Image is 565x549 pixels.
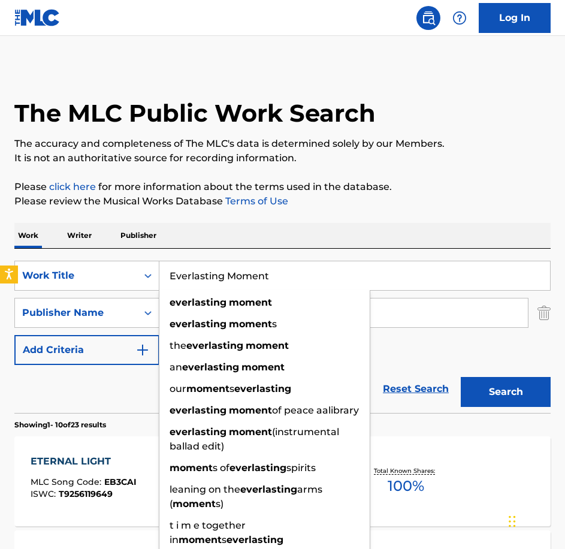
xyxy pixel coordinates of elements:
a: ETERNAL LIGHTMLC Song Code:EB3CAIISWC:T9256119649Writers (2)[PERSON_NAME] [PERSON_NAME] [PERSON_N... [14,436,551,526]
p: Writer [64,223,95,248]
span: s) [216,498,223,509]
span: s [229,383,234,394]
span: ISWC : [31,488,59,499]
a: Log In [479,3,551,33]
p: Please review the Musical Works Database [14,194,551,209]
strong: everlasting [182,361,239,373]
span: s of [213,462,229,473]
strong: moment [170,462,213,473]
span: 100 % [388,475,424,497]
span: s [272,318,277,330]
strong: everlasting [170,405,226,416]
a: Public Search [416,6,440,30]
span: t i m e together in [170,520,246,545]
a: Reset Search [377,376,455,402]
img: Delete Criterion [537,298,551,328]
img: search [421,11,436,25]
strong: moment [186,383,229,394]
button: Search [461,377,551,407]
img: 9d2ae6d4665cec9f34b9.svg [135,343,150,357]
span: EB3CAI [104,476,137,487]
strong: moment [173,498,216,509]
button: Add Criteria [14,335,159,365]
p: The accuracy and completeness of The MLC's data is determined solely by our Members. [14,137,551,151]
strong: moment [229,405,272,416]
form: Search Form [14,261,551,413]
strong: everlasting [240,484,297,495]
p: Total Known Shares: [374,466,438,475]
div: ETERNAL LIGHT [31,454,137,469]
strong: moment [246,340,289,351]
div: Help [448,6,472,30]
p: It is not an authoritative source for recording information. [14,151,551,165]
span: T9256119649 [59,488,113,499]
div: Work Title [22,269,130,283]
iframe: Chat Widget [505,491,565,549]
strong: everlasting [226,534,283,545]
span: leaning on the [170,484,240,495]
div: Publisher Name [22,306,130,320]
strong: moment [179,534,222,545]
strong: everlasting [170,297,226,308]
span: of peace aalibrary [272,405,359,416]
strong: moment [229,426,272,438]
p: Work [14,223,42,248]
strong: everlasting [229,462,286,473]
h1: The MLC Public Work Search [14,98,376,128]
div: Drag [509,503,516,539]
strong: moment [241,361,285,373]
p: Showing 1 - 10 of 23 results [14,420,106,430]
span: s [222,534,226,545]
strong: moment [229,318,272,330]
strong: everlasting [170,318,226,330]
strong: everlasting [186,340,243,351]
a: Terms of Use [223,195,288,207]
span: our [170,383,186,394]
p: Publisher [117,223,160,248]
p: Please for more information about the terms used in the database. [14,180,551,194]
img: MLC Logo [14,9,61,26]
span: an [170,361,182,373]
span: MLC Song Code : [31,476,104,487]
span: spirits [286,462,316,473]
strong: everlasting [234,383,291,394]
span: the [170,340,186,351]
img: help [452,11,467,25]
a: click here [49,181,96,192]
strong: moment [229,297,272,308]
strong: everlasting [170,426,226,438]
